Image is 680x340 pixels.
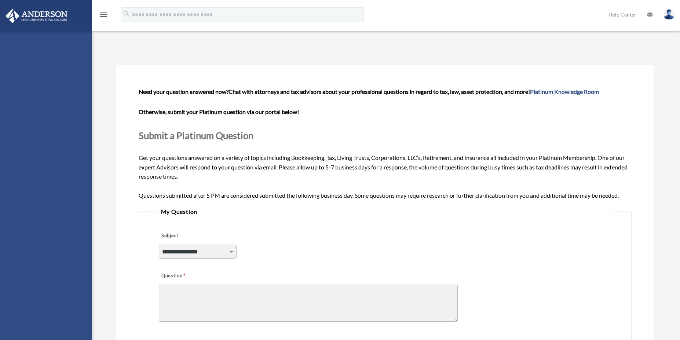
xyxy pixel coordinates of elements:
[159,271,216,281] label: Question
[663,9,674,20] img: User Pic
[139,88,632,198] span: Get your questions answered on a variety of topics including Bookkeeping, Tax, Living Trusts, Cor...
[139,88,229,95] span: Need your question answered now?
[139,130,253,141] span: Submit a Platinum Question
[158,206,612,217] legend: My Question
[159,231,229,241] label: Subject
[123,10,131,18] i: search
[530,88,599,95] a: Platinum Knowledge Room
[229,88,599,95] span: Chat with attorneys and tax advisors about your professional questions in regard to tax, law, ass...
[99,13,108,19] a: menu
[3,9,70,23] img: Anderson Advisors Platinum Portal
[99,10,108,19] i: menu
[139,108,299,115] b: Otherwise, submit your Platinum question via our portal below!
